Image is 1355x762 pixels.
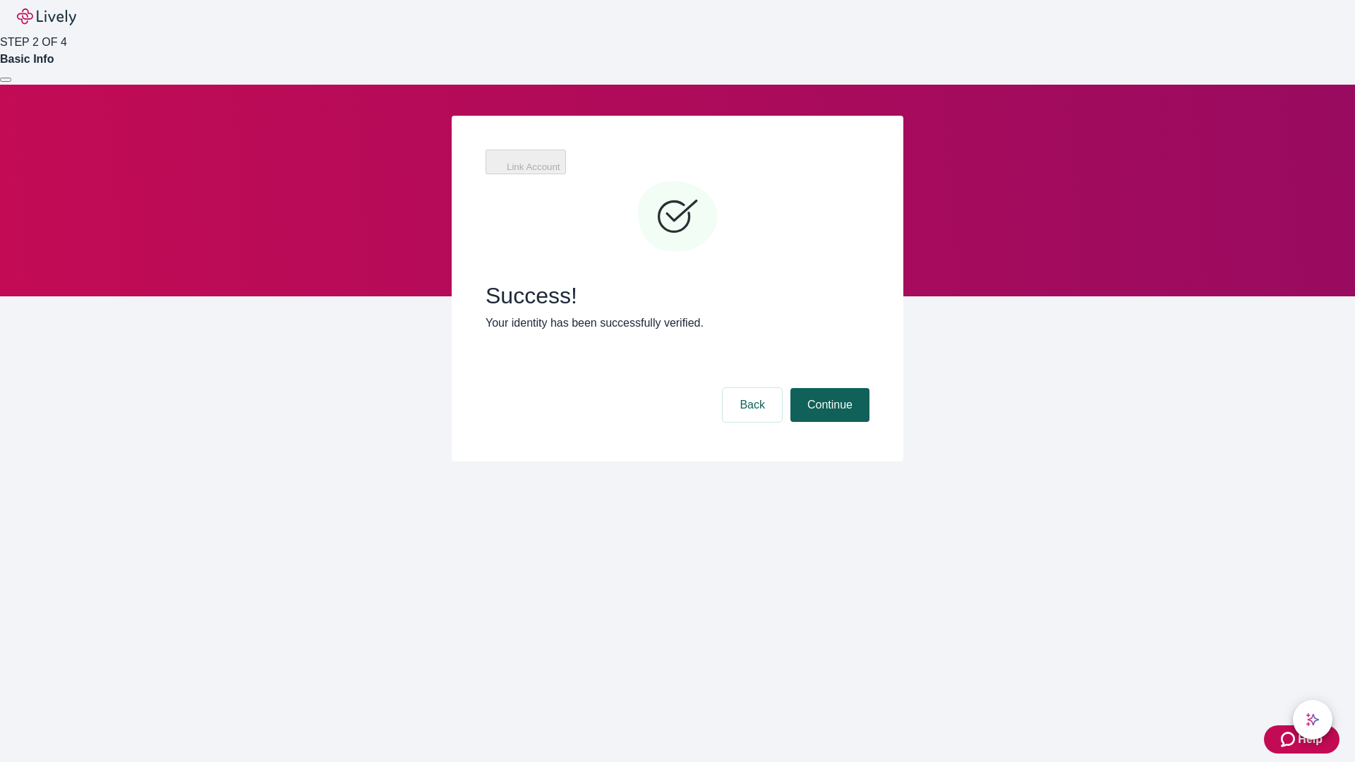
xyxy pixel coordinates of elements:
[17,8,76,25] img: Lively
[486,282,869,309] span: Success!
[1306,713,1320,727] svg: Lively AI Assistant
[723,388,782,422] button: Back
[635,175,720,260] svg: Checkmark icon
[1264,725,1339,754] button: Zendesk support iconHelp
[790,388,869,422] button: Continue
[1298,731,1323,748] span: Help
[1281,731,1298,748] svg: Zendesk support icon
[486,150,566,174] button: Link Account
[486,315,869,332] p: Your identity has been successfully verified.
[1293,700,1332,739] button: chat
